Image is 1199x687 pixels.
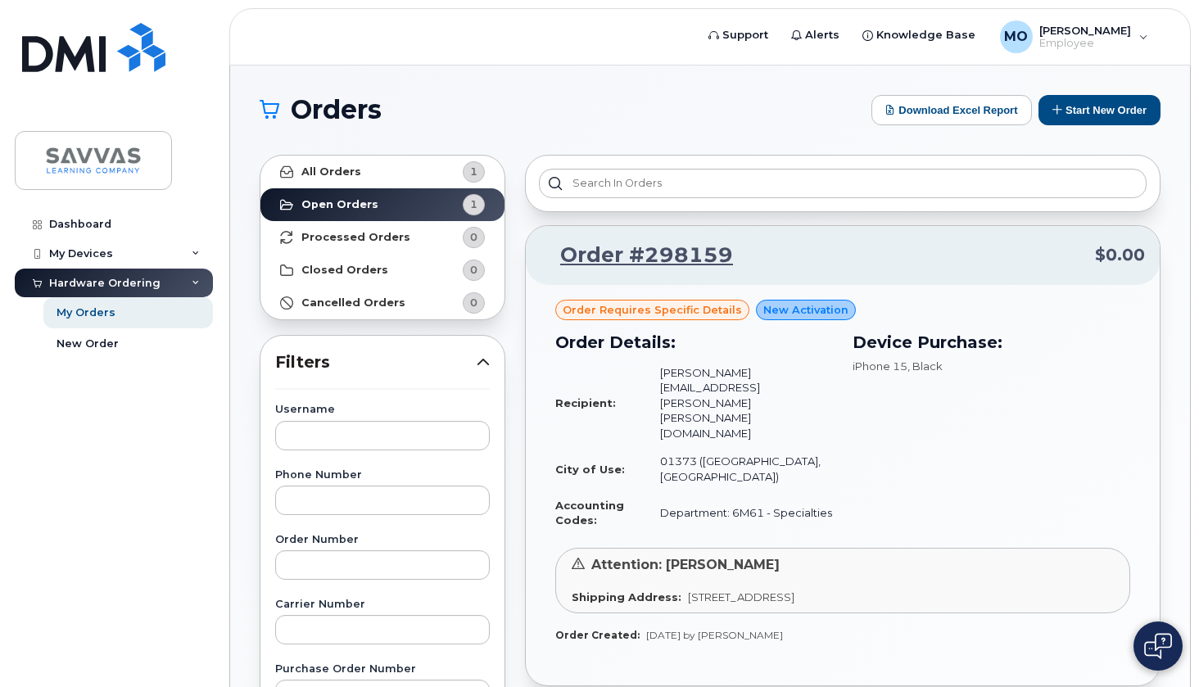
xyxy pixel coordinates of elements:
[301,296,405,310] strong: Cancelled Orders
[291,97,382,122] span: Orders
[260,188,504,221] a: Open Orders1
[688,590,794,603] span: [STREET_ADDRESS]
[260,254,504,287] a: Closed Orders0
[275,405,490,415] label: Username
[470,295,477,310] span: 0
[301,231,410,244] strong: Processed Orders
[871,95,1032,125] button: Download Excel Report
[541,241,733,270] a: Order #298159
[555,463,625,476] strong: City of Use:
[1095,243,1145,267] span: $0.00
[301,198,378,211] strong: Open Orders
[1144,633,1172,659] img: Open chat
[275,664,490,675] label: Purchase Order Number
[260,156,504,188] a: All Orders1
[470,197,477,212] span: 1
[853,330,1130,355] h3: Device Purchase:
[563,302,742,318] span: Order requires Specific details
[555,330,833,355] h3: Order Details:
[539,169,1147,198] input: Search in orders
[646,629,783,641] span: [DATE] by [PERSON_NAME]
[645,359,833,448] td: [PERSON_NAME][EMAIL_ADDRESS][PERSON_NAME][PERSON_NAME][DOMAIN_NAME]
[470,164,477,179] span: 1
[591,557,780,572] span: Attention: [PERSON_NAME]
[260,221,504,254] a: Processed Orders0
[301,165,361,179] strong: All Orders
[260,287,504,319] a: Cancelled Orders0
[301,264,388,277] strong: Closed Orders
[763,302,848,318] span: New Activation
[1038,95,1161,125] button: Start New Order
[907,359,943,373] span: , Black
[555,499,624,527] strong: Accounting Codes:
[470,229,477,245] span: 0
[275,470,490,481] label: Phone Number
[275,599,490,610] label: Carrier Number
[555,396,616,409] strong: Recipient:
[645,491,833,535] td: Department: 6M61 - Specialties
[853,359,907,373] span: iPhone 15
[645,447,833,490] td: 01373 ([GEOGRAPHIC_DATA], [GEOGRAPHIC_DATA])
[555,629,640,641] strong: Order Created:
[470,262,477,278] span: 0
[572,590,681,603] strong: Shipping Address:
[275,535,490,545] label: Order Number
[275,350,477,374] span: Filters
